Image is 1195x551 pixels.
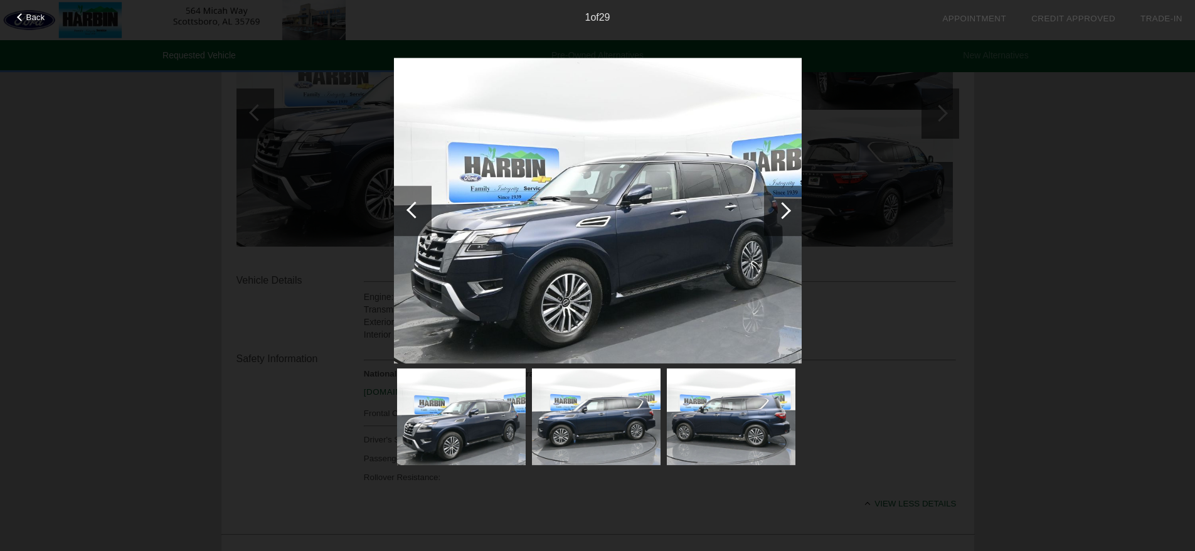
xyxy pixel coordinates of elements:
span: 1 [585,12,590,23]
img: 43961d947dd115a3ca0629e204e37021x.jpg [397,368,526,465]
span: Back [26,13,45,22]
img: f9e1d7d2d10ca77750b437e90bf67614x.jpg [667,368,795,465]
a: Appointment [942,14,1006,23]
img: ac17add02935df6bc74730b5eaa1f369x.jpg [532,368,661,465]
a: Trade-In [1140,14,1182,23]
a: Credit Approved [1031,14,1115,23]
span: 29 [599,12,610,23]
img: 43961d947dd115a3ca0629e204e37021x.jpg [394,58,802,364]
